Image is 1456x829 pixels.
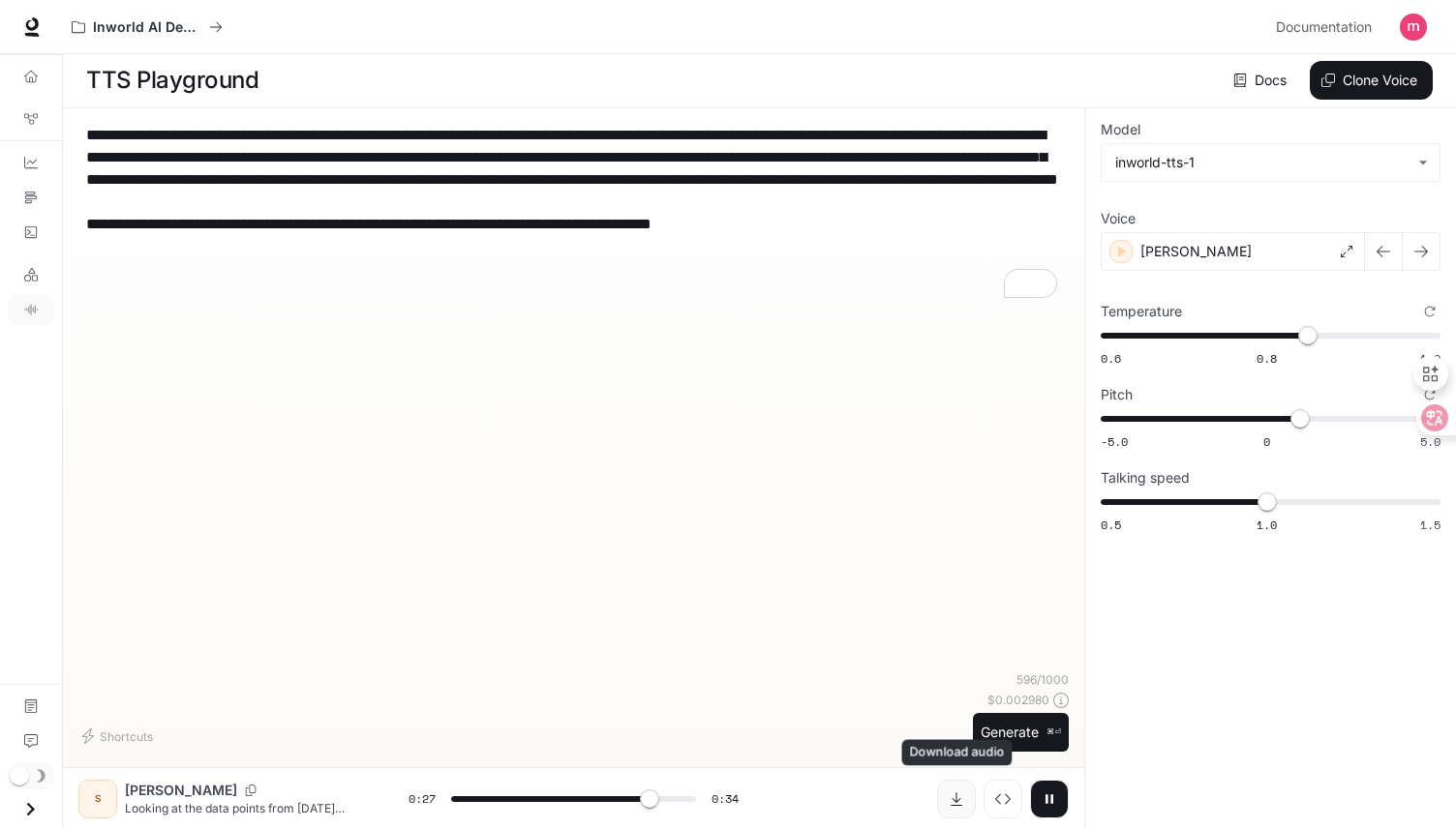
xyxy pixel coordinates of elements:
[1420,517,1441,533] span: 1.5
[973,713,1069,753] button: Generate⌘⏎
[9,789,52,829] button: Open drawer
[86,124,1061,302] textarea: To enrich screen reader interactions, please activate Accessibility in Grammarly extension settings
[1140,242,1252,261] p: [PERSON_NAME]
[8,217,54,248] a: Logs
[987,692,1049,708] p: $ 0.002980
[984,780,1022,818] button: Inspect
[409,789,436,809] span: 0:27
[1101,123,1140,136] p: Model
[93,19,201,36] p: Inworld AI Demos
[1263,433,1270,450] span: 0
[8,294,54,325] a: TTS Playground
[8,182,54,213] a: Traces
[712,789,739,809] span: 0:34
[1101,350,1121,367] span: 0.6
[237,785,264,796] button: Copy Voice ID
[1394,8,1433,46] button: User avatar
[10,764,29,785] span: Dark mode toggle
[8,104,54,134] a: Graph Registry
[8,259,54,290] a: LLM Playground
[8,147,54,178] a: Dashboards
[902,740,1013,766] div: Download audio
[1115,153,1409,172] div: inworld-tts-1
[1310,61,1433,100] button: Clone Voice
[1101,388,1133,401] p: Pitch
[1101,433,1128,450] span: -5.0
[63,8,231,46] button: All workspaces
[82,784,113,814] div: S
[1268,8,1386,46] a: Documentation
[125,800,362,816] p: Looking at the data points from [DATE] through [DATE], they track very closely to line C—so as in...
[1102,144,1440,181] div: inworld-tts-1
[1419,301,1441,322] button: Reset to default
[1101,305,1182,318] p: Temperature
[1257,350,1277,367] span: 0.8
[125,781,237,800] p: [PERSON_NAME]
[1400,14,1427,41] img: User avatar
[8,725,54,756] a: Feedback
[1257,517,1277,533] span: 1.0
[8,61,54,92] a: Overview
[937,780,976,818] button: Download audio
[78,721,161,752] button: Shortcuts
[86,61,258,100] h1: TTS Playground
[8,691,54,722] a: Documentation
[1101,212,1136,225] p: Voice
[1101,471,1190,485] p: Talking speed
[1101,517,1121,533] span: 0.5
[1046,726,1061,738] p: ⌘⏎
[1016,671,1069,688] p: 596 / 1000
[1276,15,1372,40] span: Documentation
[1229,61,1294,100] a: Docs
